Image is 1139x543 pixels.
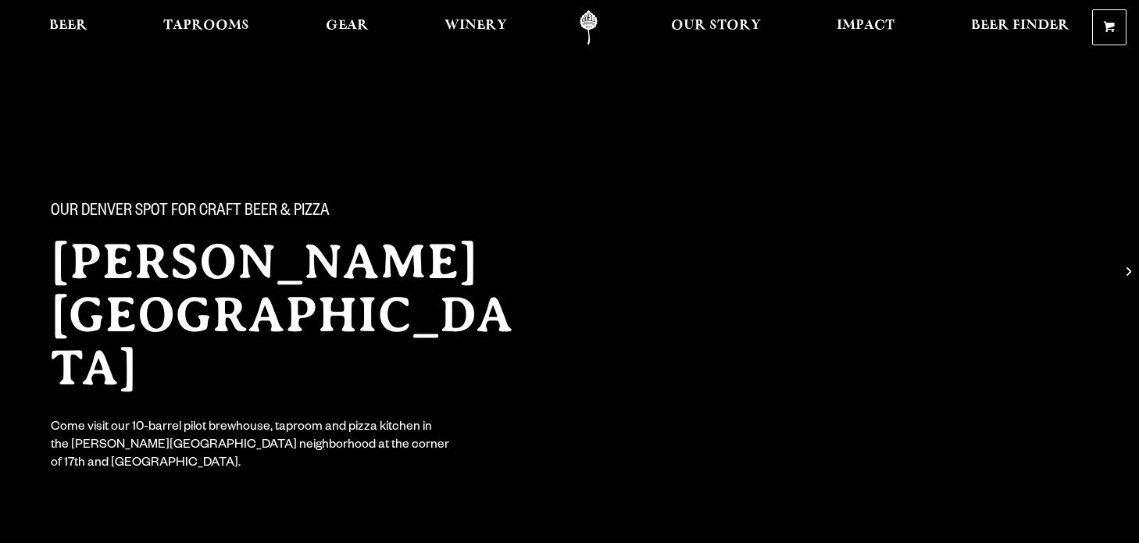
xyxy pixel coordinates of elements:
h2: [PERSON_NAME][GEOGRAPHIC_DATA] [51,235,538,395]
a: Beer Finder [961,10,1080,45]
span: Impact [837,20,894,32]
div: Come visit our 10-barrel pilot brewhouse, taproom and pizza kitchen in the [PERSON_NAME][GEOGRAPH... [51,420,451,473]
span: Our Story [671,20,761,32]
span: Our Denver spot for craft beer & pizza [51,202,330,223]
a: Gear [316,10,379,45]
span: Taprooms [163,20,249,32]
a: Impact [827,10,905,45]
span: Winery [445,20,507,32]
span: Gear [326,20,369,32]
a: Beer [39,10,98,45]
a: Taprooms [153,10,259,45]
span: Beer Finder [971,20,1069,32]
a: Winery [434,10,517,45]
span: Beer [49,20,87,32]
a: Our Story [661,10,771,45]
a: Odell Home [559,10,618,45]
